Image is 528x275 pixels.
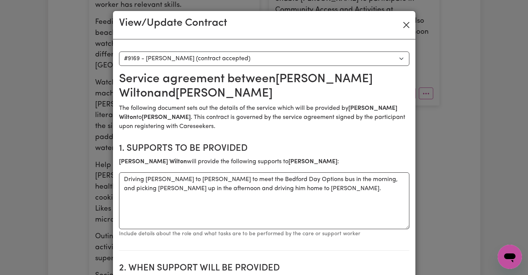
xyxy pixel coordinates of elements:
[119,231,360,237] small: Include details about the role and what tasks are to be performed by the care or support worker
[119,263,409,274] h2: 2. When support will be provided
[119,143,409,154] h2: 1. Supports to be provided
[498,245,522,269] iframe: Button to launch messaging window
[400,19,412,31] button: Close
[288,159,337,165] b: [PERSON_NAME]
[119,17,227,30] h3: View/Update Contract
[119,104,409,131] p: The following document sets out the details of the service which will be provided by to . This co...
[119,159,187,165] b: [PERSON_NAME] Wilton
[142,114,191,120] b: [PERSON_NAME]
[119,157,409,166] p: will provide the following supports to :
[119,72,409,101] h2: Service agreement between [PERSON_NAME] Wilton and [PERSON_NAME]
[119,172,409,229] textarea: Driving [PERSON_NAME] to [PERSON_NAME] to meet the Bedford Day Options bus in the morning, and pi...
